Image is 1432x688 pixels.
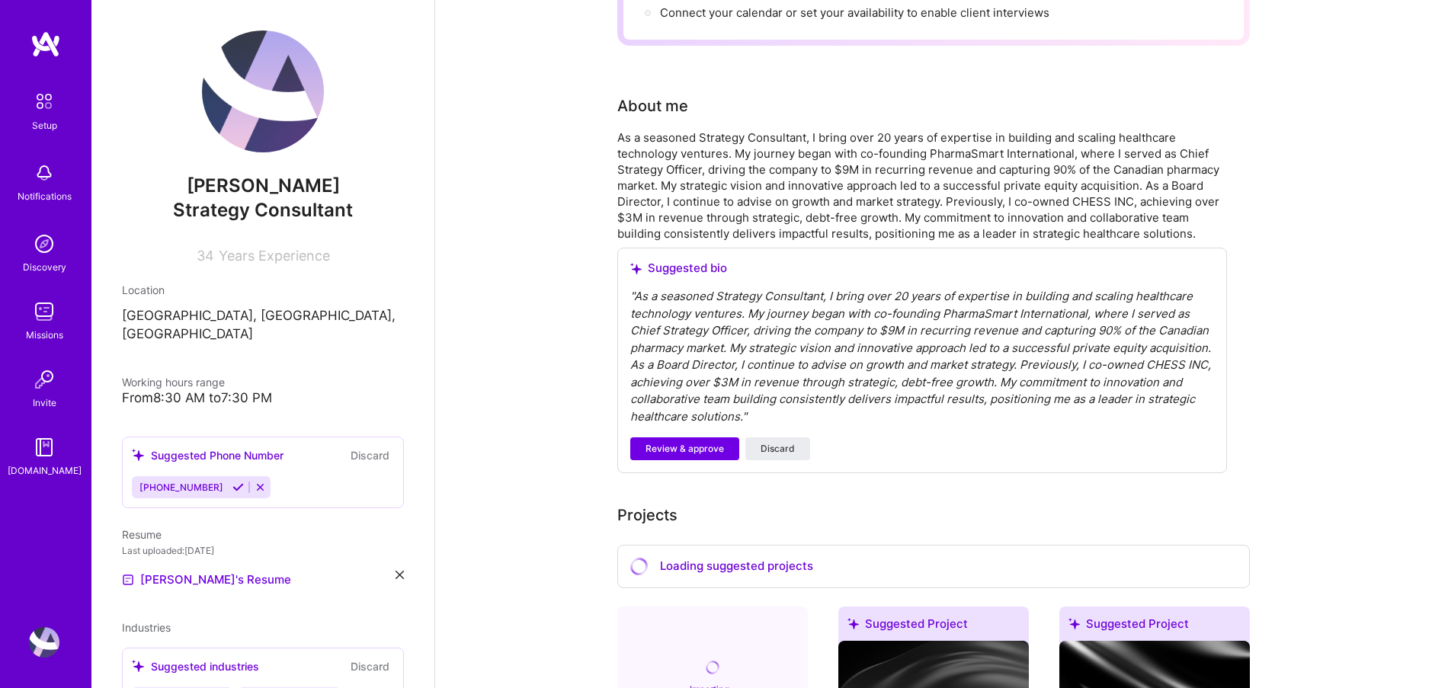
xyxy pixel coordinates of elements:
div: Suggested bio [630,261,1214,276]
span: Industries [122,621,171,634]
i: icon SuggestedTeams [630,263,642,274]
button: Discard [346,658,394,675]
div: Loading suggested projects [617,545,1250,588]
span: Years Experience [219,248,330,264]
i: icon SuggestedTeams [1068,618,1080,629]
img: guide book [29,432,59,462]
i: icon SuggestedTeams [132,449,145,462]
button: Review & approve [630,437,739,460]
div: About me [617,94,688,117]
div: Suggested Phone Number [132,447,284,463]
div: Invite [33,395,56,411]
button: Discard [346,446,394,464]
div: [DOMAIN_NAME] [8,462,82,478]
div: Notifications [18,188,72,204]
img: Invite [29,364,59,395]
span: Connect your calendar or set your availability to enable client interviews [660,5,1049,20]
div: Suggested Project [1059,606,1250,647]
img: User Avatar [29,627,59,658]
a: [PERSON_NAME]'s Resume [122,571,291,589]
img: Resume [122,574,134,586]
img: discovery [29,229,59,259]
button: Discard [745,437,810,460]
div: Suggested industries [132,658,259,674]
span: Review & approve [646,442,724,456]
div: " As a seasoned Strategy Consultant, I bring over 20 years of expertise in building and scaling h... [630,288,1214,425]
span: Resume [122,528,162,541]
div: Discovery [23,259,66,275]
div: From 8:30 AM to 7:30 PM [122,390,404,406]
div: Setup [32,117,57,133]
i: Accept [232,482,244,493]
a: User Avatar [25,627,63,658]
div: As a seasoned Strategy Consultant, I bring over 20 years of expertise in building and scaling hea... [617,130,1227,242]
div: Missions [26,327,63,343]
div: Location [122,282,404,298]
img: bell [29,158,59,188]
img: teamwork [29,296,59,327]
img: logo [30,30,61,58]
div: Suggested Project [838,606,1029,647]
i: Reject [255,482,266,493]
span: [PERSON_NAME] [122,174,404,197]
span: Working hours range [122,376,225,389]
i: icon SuggestedTeams [847,618,859,629]
span: [PHONE_NUMBER] [139,482,223,493]
img: User Avatar [202,30,324,152]
i: icon SuggestedTeams [132,660,145,673]
i: icon CircleLoadingViolet [629,556,649,577]
span: 34 [197,248,214,264]
span: Strategy Consultant [173,199,353,221]
p: [GEOGRAPHIC_DATA], [GEOGRAPHIC_DATA], [GEOGRAPHIC_DATA] [122,307,404,344]
span: Discard [761,442,795,456]
div: Projects [617,504,678,526]
img: setup [28,85,60,117]
i: icon Close [396,571,404,579]
div: Last uploaded: [DATE] [122,542,404,558]
i: icon CircleLoadingViolet [704,660,720,676]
